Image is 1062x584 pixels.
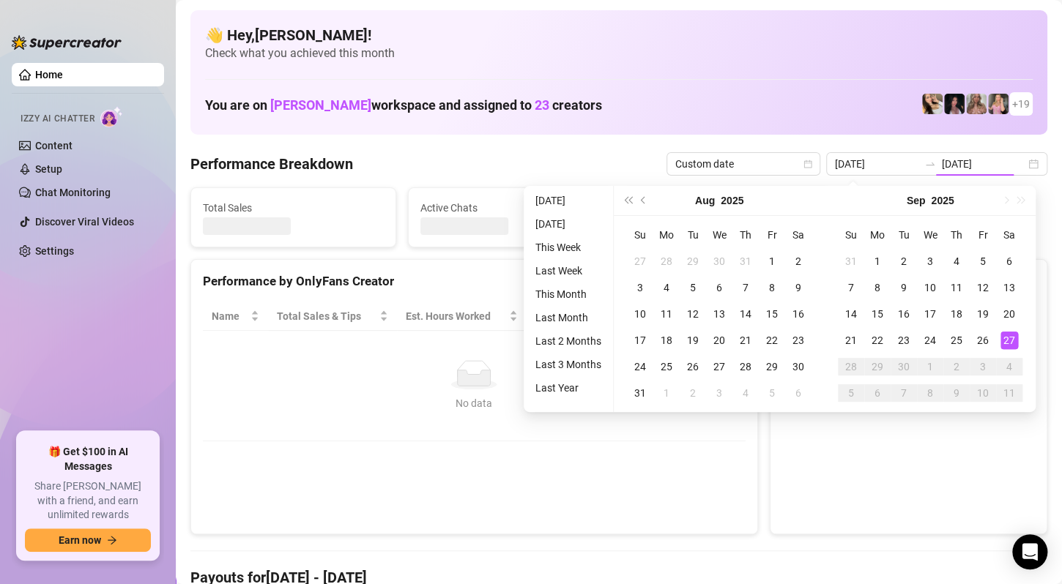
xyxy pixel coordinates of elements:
[527,302,625,331] th: Sales / Hour
[966,94,987,114] img: Kenzie (@dmaxkenz)
[35,245,74,257] a: Settings
[1012,534,1047,569] div: Open Intercom Messenger
[25,528,151,552] button: Earn nowarrow-right
[803,160,812,168] span: calendar
[988,94,1009,114] img: Kenzie (@dmaxkenzfree)
[190,154,353,174] h4: Performance Breakdown
[21,112,94,126] span: Izzy AI Chatter
[634,308,725,324] span: Chat Conversion
[268,302,397,331] th: Total Sales & Tips
[35,187,111,198] a: Chat Monitoring
[782,272,1035,291] div: Sales by OnlyFans Creator
[35,163,62,175] a: Setup
[835,156,918,172] input: Start date
[942,156,1025,172] input: End date
[203,302,268,331] th: Name
[59,534,101,546] span: Earn now
[205,97,602,113] h1: You are on workspace and assigned to creators
[203,272,746,291] div: Performance by OnlyFans Creator
[922,94,943,114] img: Avry (@avryjennerfree)
[924,158,936,170] span: swap-right
[535,97,549,113] span: 23
[100,106,123,127] img: AI Chatter
[420,200,601,216] span: Active Chats
[25,445,151,473] span: 🎁 Get $100 in AI Messages
[406,308,506,324] div: Est. Hours Worked
[12,35,122,50] img: logo-BBDzfeDw.svg
[924,158,936,170] span: to
[35,69,63,81] a: Home
[637,200,818,216] span: Messages Sent
[205,45,1033,61] span: Check what you achieved this month
[212,308,248,324] span: Name
[107,535,117,545] span: arrow-right
[218,395,731,411] div: No data
[944,94,965,114] img: Baby (@babyyyybellaa)
[35,216,134,228] a: Discover Viral Videos
[675,153,812,175] span: Custom date
[270,97,371,113] span: [PERSON_NAME]
[625,302,746,331] th: Chat Conversion
[535,308,604,324] span: Sales / Hour
[205,25,1033,45] h4: 👋 Hey, [PERSON_NAME] !
[1012,96,1030,112] span: + 19
[35,140,73,151] a: Content
[203,200,384,216] span: Total Sales
[277,308,376,324] span: Total Sales & Tips
[25,479,151,523] span: Share [PERSON_NAME] with a friend, and earn unlimited rewards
